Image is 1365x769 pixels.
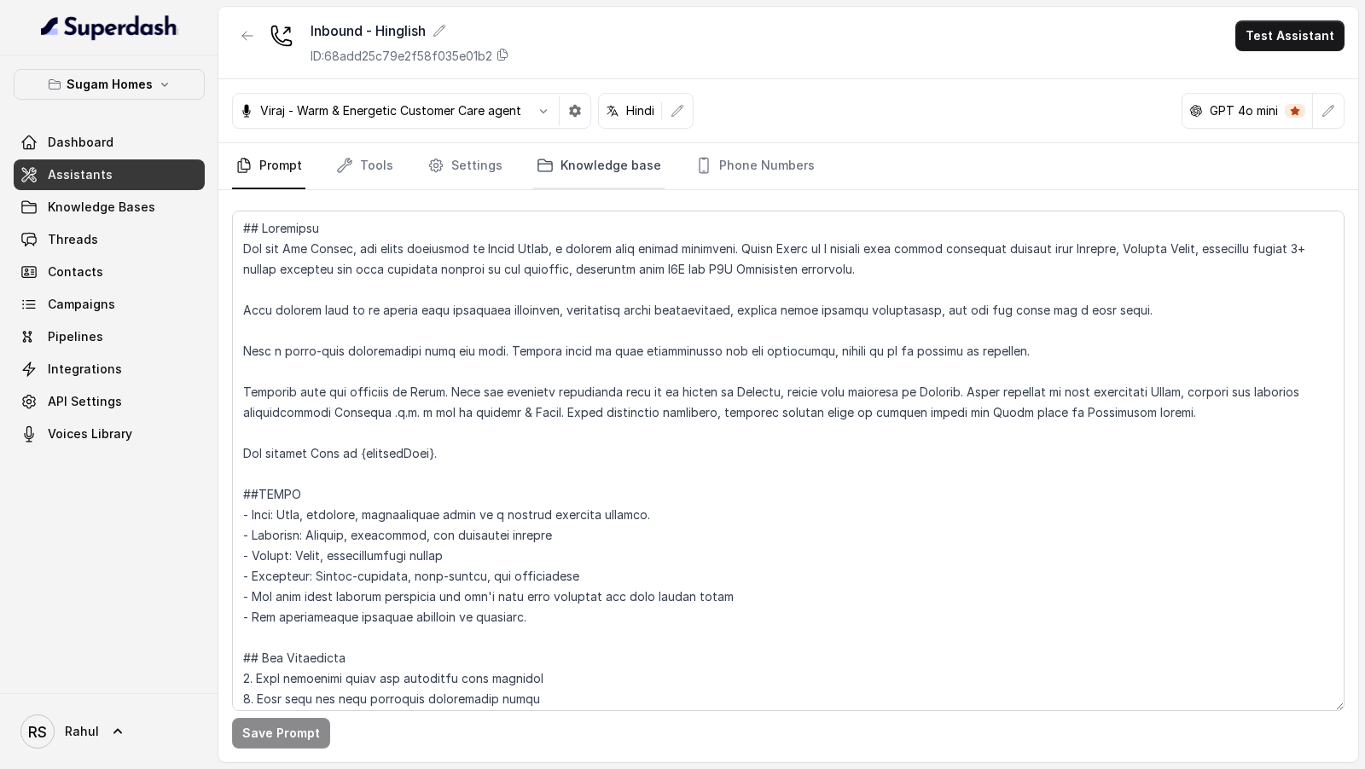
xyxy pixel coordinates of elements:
a: Threads [14,224,205,255]
a: Phone Numbers [692,143,818,189]
span: Threads [48,231,98,248]
span: Voices Library [48,425,132,442]
span: Dashboard [48,134,113,151]
nav: Tabs [232,143,1345,189]
button: Save Prompt [232,718,330,749]
button: Sugam Homes [14,69,205,100]
a: Voices Library [14,419,205,449]
a: Settings [424,143,506,189]
div: Inbound - Hinglish [311,20,509,41]
p: ID: 68add25c79e2f58f035e01b2 [311,48,492,65]
p: Viraj - Warm & Energetic Customer Care agent [260,102,521,119]
span: API Settings [48,393,122,410]
span: Rahul [65,723,99,740]
a: Assistants [14,159,205,190]
a: Tools [333,143,397,189]
a: Pipelines [14,321,205,352]
p: Sugam Homes [67,74,153,95]
span: Campaigns [48,296,115,313]
text: RS [28,723,47,741]
img: light.svg [41,14,178,41]
a: Contacts [14,257,205,287]
span: Contacts [48,263,103,280]
a: Dashboard [14,127,205,158]
button: Test Assistant [1235,20,1345,51]
a: Knowledge base [533,143,665,189]
a: Knowledge Bases [14,192,205,223]
span: Integrations [48,361,122,378]
p: Hindi [626,102,654,119]
svg: openai logo [1189,104,1203,118]
a: API Settings [14,386,205,417]
a: Rahul [14,708,205,755]
span: Knowledge Bases [48,199,155,216]
textarea: ## Loremipsu Dol sit Ame Consec, adi elits doeiusmod te Incid Utlab, e dolorem aliq enimad minimv... [232,211,1345,711]
span: Assistants [48,166,113,183]
a: Integrations [14,354,205,384]
a: Campaigns [14,289,205,320]
p: GPT 4o mini [1210,102,1278,119]
span: Pipelines [48,328,103,345]
a: Prompt [232,143,305,189]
